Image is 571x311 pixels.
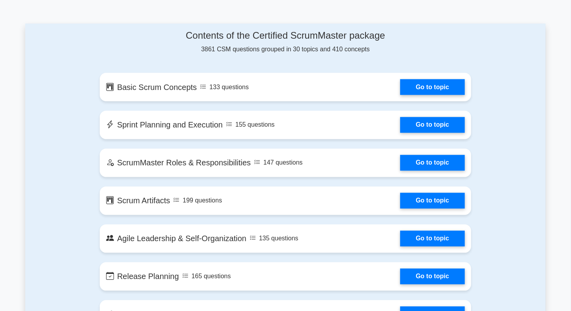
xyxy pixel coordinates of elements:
[400,117,465,133] a: Go to topic
[400,79,465,95] a: Go to topic
[400,231,465,247] a: Go to topic
[100,30,471,54] div: 3861 CSM questions grouped in 30 topics and 410 concepts
[100,30,471,41] h4: Contents of the Certified ScrumMaster package
[400,155,465,171] a: Go to topic
[400,269,465,285] a: Go to topic
[400,193,465,209] a: Go to topic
